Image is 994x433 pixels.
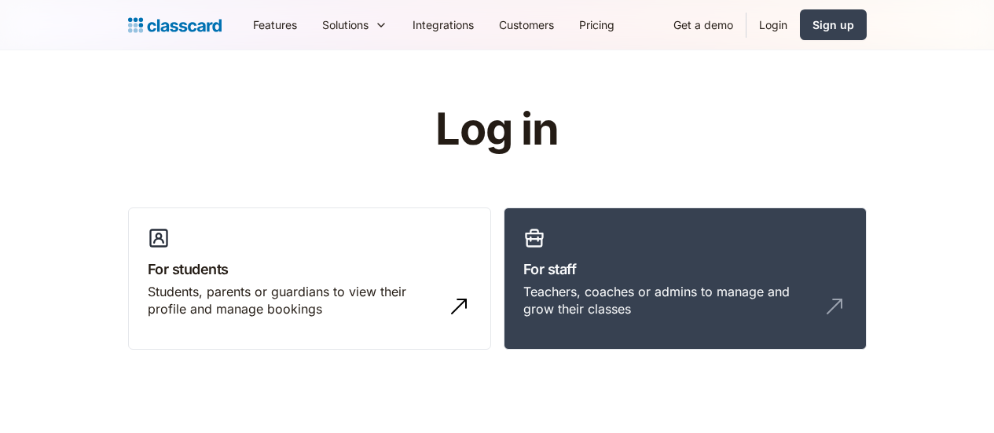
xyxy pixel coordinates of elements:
[661,7,746,42] a: Get a demo
[322,17,369,33] div: Solutions
[240,7,310,42] a: Features
[310,7,400,42] div: Solutions
[567,7,627,42] a: Pricing
[400,7,486,42] a: Integrations
[128,14,222,36] a: Logo
[523,283,816,318] div: Teachers, coaches or admins to manage and grow their classes
[504,207,867,350] a: For staffTeachers, coaches or admins to manage and grow their classes
[746,7,800,42] a: Login
[128,207,491,350] a: For studentsStudents, parents or guardians to view their profile and manage bookings
[148,283,440,318] div: Students, parents or guardians to view their profile and manage bookings
[812,17,854,33] div: Sign up
[248,105,746,154] h1: Log in
[148,259,471,280] h3: For students
[523,259,847,280] h3: For staff
[486,7,567,42] a: Customers
[800,9,867,40] a: Sign up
